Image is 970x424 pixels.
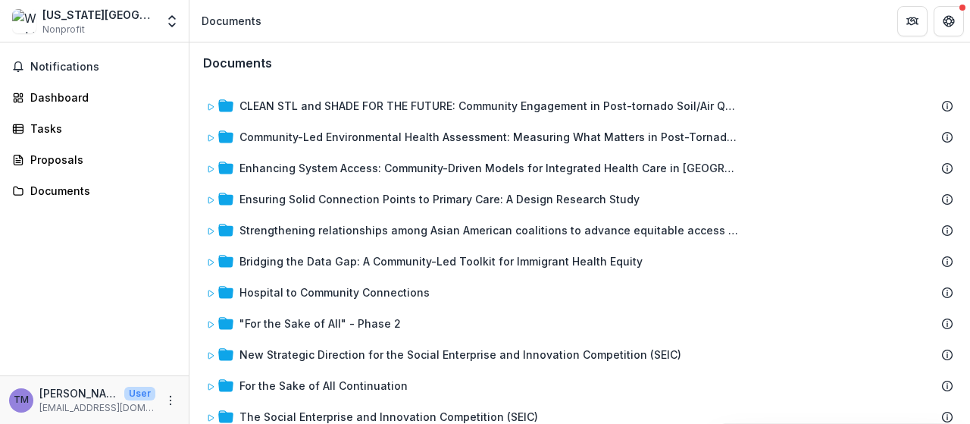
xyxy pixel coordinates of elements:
div: Dashboard [30,90,171,105]
div: For the Sake of All Continuation [200,372,959,400]
span: Notifications [30,61,177,74]
div: Community-Led Environmental Health Assessment: Measuring What Matters in Post-Tornado [GEOGRAPHIC... [239,129,740,145]
div: Documents [202,13,261,29]
h3: Documents [203,56,272,71]
span: Nonprofit [42,23,85,36]
div: Community-Led Environmental Health Assessment: Measuring What Matters in Post-Tornado [GEOGRAPHIC... [200,123,959,151]
div: Strengthening relationships among Asian American coalitions to advance equitable access to the he... [239,222,740,238]
div: Hospital to Community Connections [200,278,959,306]
div: Tanya Madden [14,395,29,405]
a: Tasks [6,116,183,141]
div: "For the Sake of All" - Phase 2 [200,309,959,338]
div: Strengthening relationships among Asian American coalitions to advance equitable access to the he... [200,216,959,244]
button: More [161,391,180,410]
p: User [124,387,155,400]
nav: breadcrumb [196,10,268,32]
a: Dashboard [6,85,183,110]
div: Documents [30,183,171,199]
div: Bridging the Data Gap: A Community-Led Toolkit for Immigrant Health Equity [239,253,643,269]
div: For the Sake of All Continuation [239,378,408,394]
p: [PERSON_NAME] [39,385,118,401]
div: New Strategic Direction for the Social Enterprise and Innovation Competition (SEIC) [239,347,681,363]
div: Enhancing System Access: Community-Driven Models for Integrated Health Care in [GEOGRAPHIC_DATA][... [200,154,959,182]
button: Partners [897,6,928,36]
p: [EMAIL_ADDRESS][DOMAIN_NAME] [39,401,155,415]
div: "For the Sake of All" - Phase 2 [239,316,401,331]
div: CLEAN STL and SHADE FOR THE FUTURE: Community Engagement in Post-tornado Soil/Air Quality Testing [200,92,959,120]
div: Hospital to Community Connections [239,284,430,300]
div: [US_STATE][GEOGRAPHIC_DATA] [42,7,155,23]
div: Ensuring Solid Connection Points to Primary Care: A Design Research Study [200,185,959,213]
img: Washington University [12,9,36,33]
button: Notifications [6,55,183,79]
div: Ensuring Solid Connection Points to Primary Care: A Design Research Study [239,191,640,207]
button: Get Help [934,6,964,36]
a: Proposals [6,147,183,172]
div: Tasks [30,121,171,137]
div: Enhancing System Access: Community-Driven Models for Integrated Health Care in [GEOGRAPHIC_DATA][... [239,160,740,176]
div: Bridging the Data Gap: A Community-Led Toolkit for Immigrant Health Equity [200,247,959,275]
button: Open entity switcher [161,6,183,36]
div: New Strategic Direction for the Social Enterprise and Innovation Competition (SEIC) [200,341,959,369]
div: CLEAN STL and SHADE FOR THE FUTURE: Community Engagement in Post-tornado Soil/Air Quality Testing [239,98,740,114]
div: Proposals [30,152,171,168]
a: Documents [6,178,183,203]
